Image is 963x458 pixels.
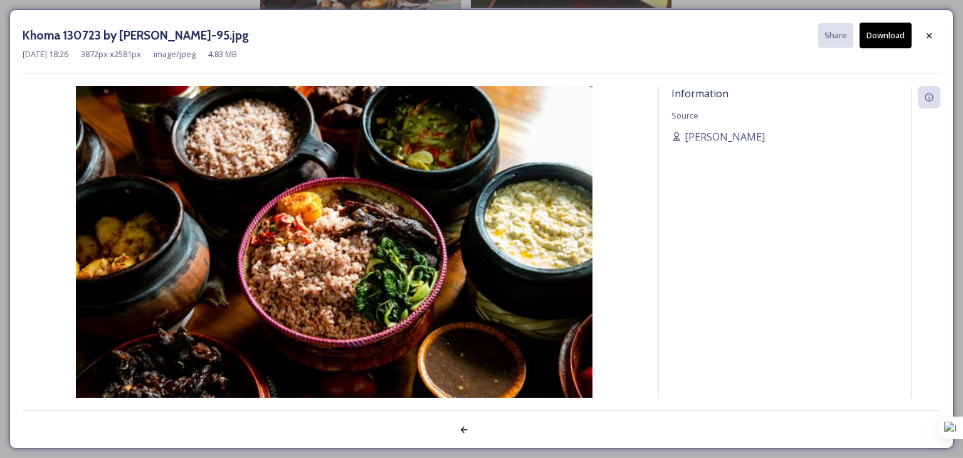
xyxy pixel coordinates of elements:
[81,48,141,60] span: 3872 px x 2581 px
[685,129,765,144] span: [PERSON_NAME]
[154,48,196,60] span: image/jpeg
[671,110,698,121] span: Source
[818,23,853,48] button: Share
[23,48,68,60] span: [DATE] 18:26
[208,48,237,60] span: 4.83 MB
[860,23,912,48] button: Download
[23,26,249,45] h3: Khoma 130723 by [PERSON_NAME]-95.jpg
[671,87,729,100] span: Information
[23,86,646,431] img: Khoma%2520130723%2520by%2520Amp%2520Sripimanwat-95.jpg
